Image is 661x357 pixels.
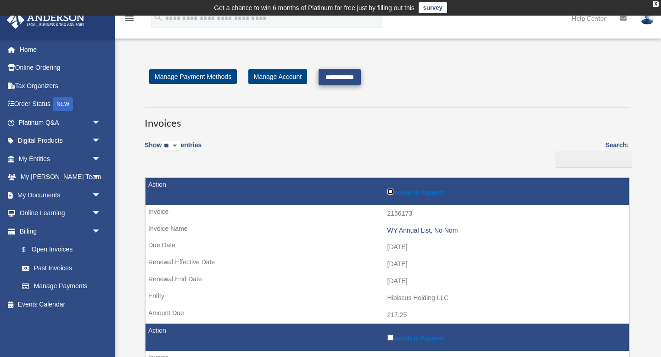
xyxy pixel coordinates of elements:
[6,132,115,150] a: Digital Productsarrow_drop_down
[146,307,629,324] td: 217.25
[387,227,625,234] div: WY Annual List, No Nom
[6,168,115,186] a: My [PERSON_NAME] Teamarrow_drop_down
[214,2,415,13] div: Get a chance to win 6 months of Platinum for free just by filling out this
[92,168,110,187] span: arrow_drop_down
[27,244,32,256] span: $
[419,2,447,13] a: survey
[6,40,115,59] a: Home
[555,151,632,168] input: Search:
[145,107,629,130] h3: Invoices
[387,335,393,340] input: Include in Payment
[387,333,625,342] label: Include in Payment
[13,259,110,277] a: Past Invoices
[92,150,110,168] span: arrow_drop_down
[92,132,110,151] span: arrow_drop_down
[149,69,237,84] a: Manage Payment Methods
[153,12,163,22] i: search
[92,204,110,223] span: arrow_drop_down
[6,77,115,95] a: Tax Organizers
[387,189,393,195] input: Include in Payment
[13,240,106,259] a: $Open Invoices
[6,113,115,132] a: Platinum Q&Aarrow_drop_down
[124,16,135,24] a: menu
[146,256,629,273] td: [DATE]
[552,139,629,168] label: Search:
[145,139,202,161] label: Show entries
[92,186,110,205] span: arrow_drop_down
[6,204,115,223] a: Online Learningarrow_drop_down
[146,239,629,256] td: [DATE]
[4,11,87,29] img: Anderson Advisors Platinum Portal
[6,95,115,114] a: Order StatusNEW
[146,273,629,290] td: [DATE]
[653,1,659,7] div: close
[162,141,180,151] select: Showentries
[6,150,115,168] a: My Entitiesarrow_drop_down
[124,13,135,24] i: menu
[6,59,115,77] a: Online Ordering
[6,186,115,204] a: My Documentsarrow_drop_down
[92,222,110,241] span: arrow_drop_down
[640,11,654,25] img: User Pic
[13,277,110,296] a: Manage Payments
[53,97,73,111] div: NEW
[92,113,110,132] span: arrow_drop_down
[387,187,625,196] label: Include in Payment
[146,205,629,223] td: 2156173
[6,295,115,313] a: Events Calendar
[146,290,629,307] td: Hibiscus Holding LLC
[248,69,307,84] a: Manage Account
[6,222,110,240] a: Billingarrow_drop_down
